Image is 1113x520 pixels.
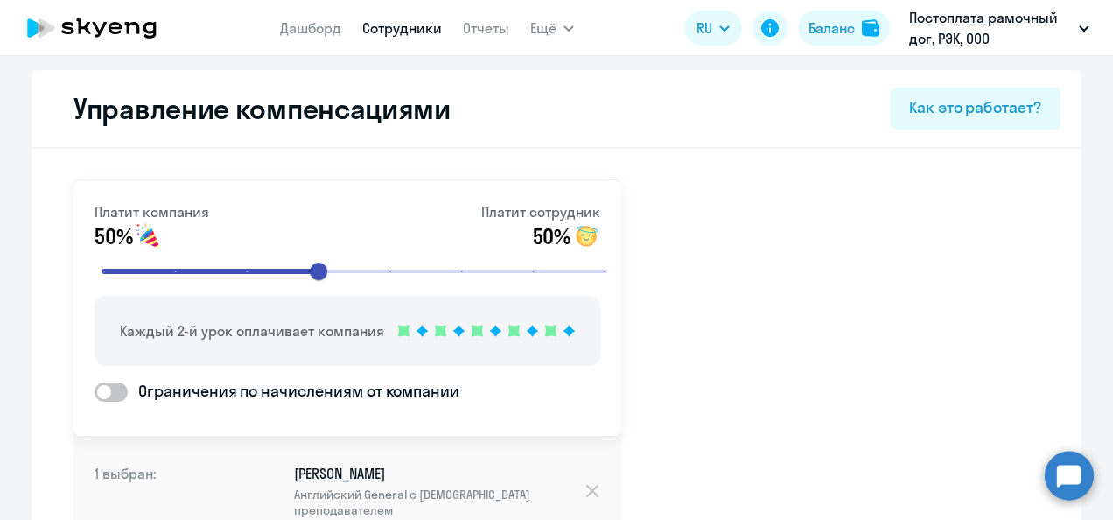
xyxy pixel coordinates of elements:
[572,222,600,250] img: smile
[362,19,442,37] a: Сотрудники
[128,380,459,403] span: Ограничения по начислениям от компании
[120,320,384,341] p: Каждый 2-й урок оплачивает компания
[909,96,1041,119] div: Как это работает?
[530,11,574,46] button: Ещё
[684,11,742,46] button: RU
[294,487,584,518] span: Английский General с [DEMOGRAPHIC_DATA] преподавателем
[862,19,879,37] img: balance
[94,201,209,222] p: Платит компания
[280,19,341,37] a: Дашборд
[808,18,855,39] div: Баланс
[134,222,162,250] img: smile
[533,222,570,250] span: 50%
[463,19,509,37] a: Отчеты
[909,7,1072,49] p: Постоплата рамочный дог, РЭК, ООО
[94,222,132,250] span: 50%
[481,201,600,222] p: Платит сотрудник
[900,7,1098,49] button: Постоплата рамочный дог, РЭК, ООО
[530,18,556,39] span: Ещё
[890,88,1060,130] button: Как это работает?
[798,11,890,46] button: Балансbalance
[294,464,584,518] p: [PERSON_NAME]
[696,18,712,39] span: RU
[52,91,451,126] h2: Управление компенсациями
